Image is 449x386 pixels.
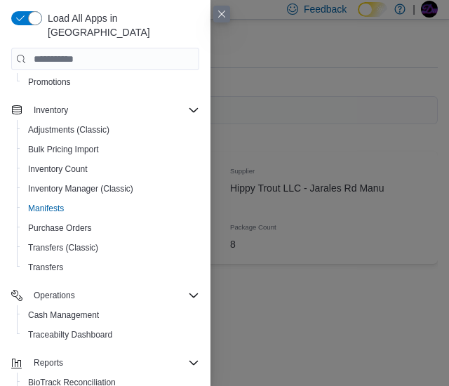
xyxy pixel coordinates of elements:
[34,290,75,301] span: Operations
[22,74,76,91] a: Promotions
[17,159,205,179] button: Inventory Count
[28,164,88,175] span: Inventory Count
[22,121,199,138] span: Adjustments (Classic)
[6,286,205,305] button: Operations
[42,11,199,39] span: Load All Apps in [GEOGRAPHIC_DATA]
[22,180,139,197] a: Inventory Manager (Classic)
[22,307,105,324] a: Cash Management
[28,287,199,304] span: Operations
[34,357,63,368] span: Reports
[22,259,69,276] a: Transfers
[17,238,205,258] button: Transfers (Classic)
[22,220,98,237] a: Purchase Orders
[28,102,199,119] span: Inventory
[28,144,99,155] span: Bulk Pricing Import
[22,180,199,197] span: Inventory Manager (Classic)
[17,120,205,140] button: Adjustments (Classic)
[22,326,199,343] span: Traceabilty Dashboard
[17,305,205,325] button: Cash Management
[22,239,104,256] a: Transfers (Classic)
[28,354,199,371] span: Reports
[213,6,230,22] button: Close this dialog
[17,140,205,159] button: Bulk Pricing Import
[22,161,199,178] span: Inventory Count
[28,222,92,234] span: Purchase Orders
[28,76,71,88] span: Promotions
[28,183,133,194] span: Inventory Manager (Classic)
[22,161,93,178] a: Inventory Count
[17,325,205,345] button: Traceabilty Dashboard
[22,259,199,276] span: Transfers
[34,105,68,116] span: Inventory
[28,242,98,253] span: Transfers (Classic)
[28,287,81,304] button: Operations
[22,200,69,217] a: Manifests
[22,220,199,237] span: Purchase Orders
[17,258,205,277] button: Transfers
[22,326,118,343] a: Traceabilty Dashboard
[28,329,112,340] span: Traceabilty Dashboard
[17,199,205,218] button: Manifests
[22,141,199,158] span: Bulk Pricing Import
[28,354,69,371] button: Reports
[22,307,199,324] span: Cash Management
[6,100,205,120] button: Inventory
[28,262,63,273] span: Transfers
[28,102,74,119] button: Inventory
[22,121,115,138] a: Adjustments (Classic)
[17,218,205,238] button: Purchase Orders
[28,310,99,321] span: Cash Management
[22,200,199,217] span: Manifests
[22,141,105,158] a: Bulk Pricing Import
[17,179,205,199] button: Inventory Manager (Classic)
[28,124,109,135] span: Adjustments (Classic)
[22,239,199,256] span: Transfers (Classic)
[17,72,205,92] button: Promotions
[22,74,199,91] span: Promotions
[28,203,64,214] span: Manifests
[6,353,205,373] button: Reports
